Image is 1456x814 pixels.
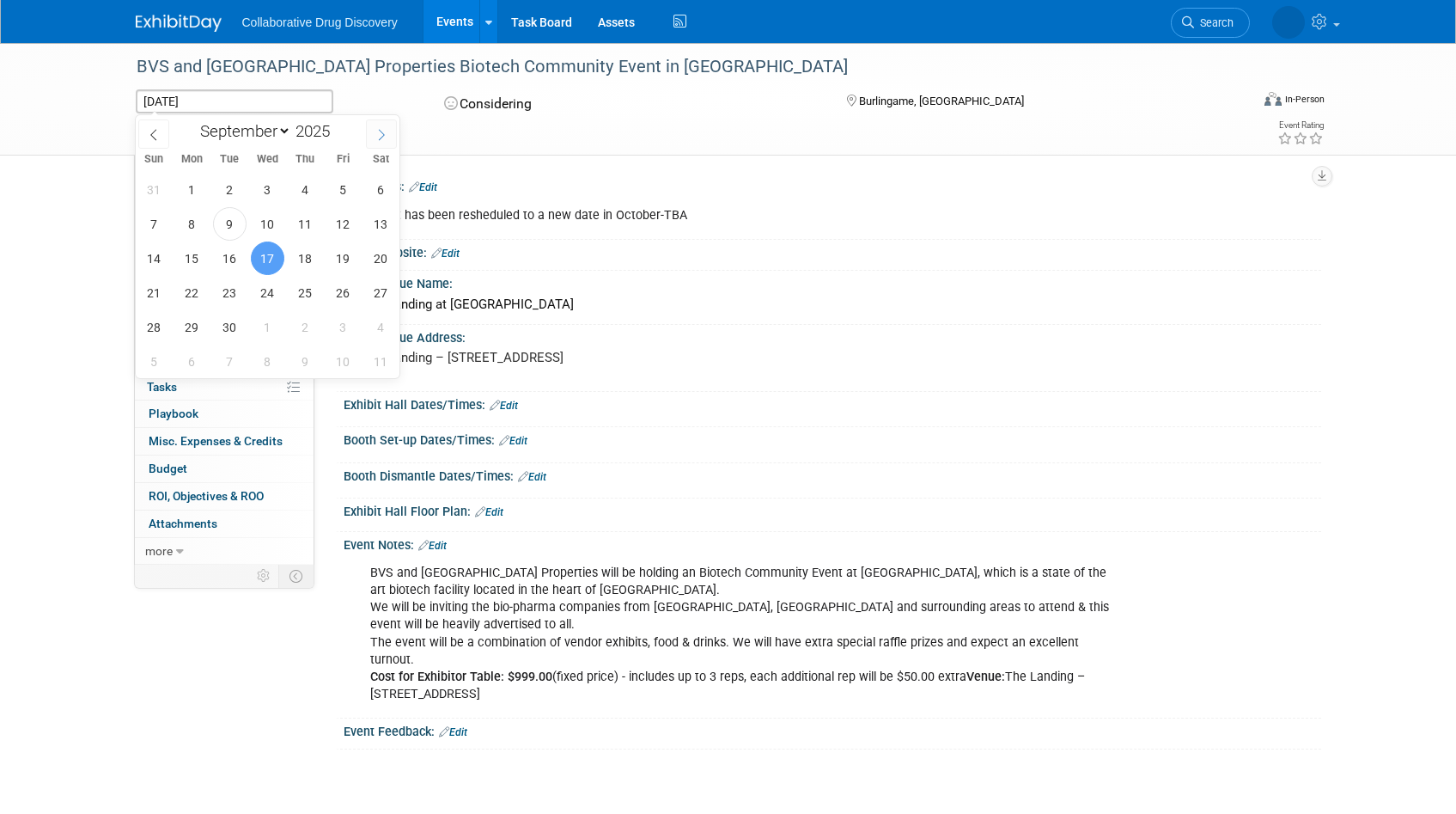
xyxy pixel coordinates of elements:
[344,499,1321,521] div: Exhibit Hall Floor Plan:
[135,401,314,427] a: Playbook
[344,463,1321,486] div: Booth Dismantle Dates/Times:
[344,532,1321,554] div: Event Notes:
[149,462,187,475] span: Budget
[344,392,1321,414] div: Exhibit Hall Dates/Times:
[358,556,1132,712] div: BVS and [GEOGRAPHIC_DATA] Properties will be holding an Biotech Community Event at [GEOGRAPHIC_DA...
[175,242,209,275] span: September 15, 2025
[439,726,467,738] a: Edit
[326,345,360,378] span: October 10, 2025
[135,428,314,455] a: Misc. Expenses & Credits
[135,210,314,236] a: Staff
[431,248,460,260] a: Edit
[175,207,209,241] span: September 8, 2025
[251,276,284,309] span: September 24, 2025
[364,173,398,206] span: September 6, 2025
[344,427,1321,450] div: Booth Set-up Dates/Times:
[356,291,1308,318] div: The Landing at [GEOGRAPHIC_DATA]
[326,173,360,206] span: September 5, 2025
[251,173,284,206] span: September 3, 2025
[1284,93,1325,106] div: In-Person
[135,346,314,373] a: Sponsorships
[439,89,819,119] div: Considering
[149,434,283,448] span: Misc. Expenses & Credits
[344,271,1321,292] div: Event Venue Name:
[135,483,314,510] a: ROI, Objectives & ROO
[289,310,322,344] span: October 2, 2025
[289,345,322,378] span: October 9, 2025
[344,719,1321,741] div: Event Feedback:
[145,544,173,558] span: more
[362,350,732,365] pre: The Landing – [STREET_ADDRESS]
[966,670,1005,684] b: Venue:
[289,173,322,206] span: September 4, 2025
[370,670,552,684] b: Cost for Exhibitor Table: $999.00
[326,207,360,241] span: September 12, 2025
[358,199,1132,233] div: Event has been resheduled to a new date in October-TBA
[289,207,322,241] span: September 11, 2025
[289,276,322,309] span: September 25, 2025
[249,565,279,587] td: Personalize Event Tab Strip
[278,565,314,587] td: Toggle Event Tabs
[418,540,447,552] a: Edit
[291,121,343,141] input: Year
[326,276,360,309] span: September 26, 2025
[149,489,264,503] span: ROI, Objectives & ROO
[137,310,171,344] span: September 28, 2025
[1194,16,1234,29] span: Search
[1148,89,1325,115] div: Event Format
[518,471,546,483] a: Edit
[137,207,171,241] span: September 7, 2025
[135,182,314,209] a: Booth
[137,345,171,378] span: October 5, 2025
[136,154,174,165] span: Sun
[135,319,314,346] a: Shipments
[137,242,171,275] span: September 14, 2025
[242,15,398,29] span: Collaborative Drug Discovery
[251,345,284,378] span: October 8, 2025
[210,154,248,165] span: Tue
[324,154,362,165] span: Fri
[326,242,360,275] span: September 19, 2025
[289,242,322,275] span: September 18, 2025
[344,240,1321,262] div: Event Website:
[344,174,1321,196] div: Pod Notes:
[137,276,171,309] span: September 21, 2025
[251,242,284,275] span: September 17, 2025
[859,95,1024,107] span: Burlingame, [GEOGRAPHIC_DATA]
[490,400,518,412] a: Edit
[175,173,209,206] span: September 1, 2025
[135,155,314,181] a: Event Information
[175,276,209,309] span: September 22, 2025
[364,242,398,275] span: September 20, 2025
[344,325,1321,346] div: Event Venue Address:
[364,310,398,344] span: October 4, 2025
[213,242,247,275] span: September 16, 2025
[135,511,314,537] a: Attachments
[213,345,247,378] span: October 7, 2025
[1272,6,1305,39] img: Phuong Tran
[364,276,398,309] span: September 27, 2025
[251,207,284,241] span: September 10, 2025
[409,181,437,193] a: Edit
[213,207,247,241] span: September 9, 2025
[135,264,314,291] a: Asset Reservations
[135,374,314,401] a: Tasks
[1171,8,1250,38] a: Search
[213,310,247,344] span: September 30, 2025
[135,538,314,565] a: more
[149,407,198,420] span: Playbook
[326,310,360,344] span: October 3, 2025
[251,310,284,344] span: October 1, 2025
[499,435,527,447] a: Edit
[137,173,171,206] span: August 31, 2025
[149,517,217,530] span: Attachments
[175,310,209,344] span: September 29, 2025
[135,291,314,318] a: Giveaways
[136,15,222,32] img: ExhibitDay
[135,236,314,263] a: Travel Reservations
[135,456,314,482] a: Budget
[362,154,399,165] span: Sat
[192,120,291,142] select: Month
[286,154,324,165] span: Thu
[364,345,398,378] span: October 11, 2025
